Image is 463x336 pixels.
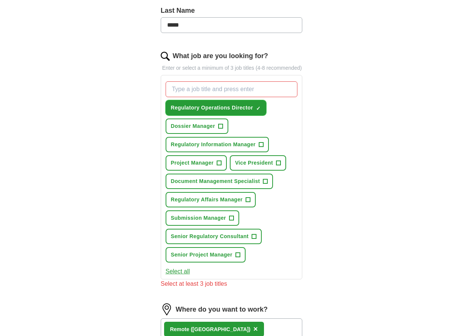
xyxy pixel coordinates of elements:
button: Senior Regulatory Consultant [166,229,262,244]
button: Senior Project Manager [166,247,246,262]
span: Senior Project Manager [171,251,232,259]
span: Project Manager [171,159,214,167]
span: Document Management Specialist [171,177,260,185]
button: Vice President [230,155,286,171]
span: Submission Manager [171,214,226,222]
label: What job are you looking for? [173,51,268,61]
div: Remote ([GEOGRAPHIC_DATA]) [170,325,250,333]
button: Document Management Specialist [166,174,273,189]
label: Where do you want to work? [176,304,268,315]
span: Regulatory Operations Director [171,104,253,112]
img: location.png [161,303,173,315]
span: Regulatory Affairs Manager [171,196,243,204]
button: × [253,324,258,335]
button: Regulatory Operations Director✓ [166,100,266,115]
button: Submission Manager [166,210,239,226]
span: Vice President [235,159,273,167]
button: Select all [166,267,190,276]
button: Regulatory Information Manager [166,137,269,152]
span: ✓ [256,105,261,111]
input: Type a job title and press enter [166,81,298,97]
button: Regulatory Affairs Manager [166,192,256,207]
button: Dossier Manager [166,118,228,134]
label: Last Name [161,6,303,16]
button: Project Manager [166,155,227,171]
p: Enter or select a minimum of 3 job titles (4-8 recommended) [161,64,303,72]
span: Regulatory Information Manager [171,141,256,148]
span: Dossier Manager [171,122,215,130]
img: search.png [161,52,170,61]
div: Select at least 3 job titles [161,279,303,288]
span: × [253,325,258,333]
span: Senior Regulatory Consultant [171,232,249,240]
